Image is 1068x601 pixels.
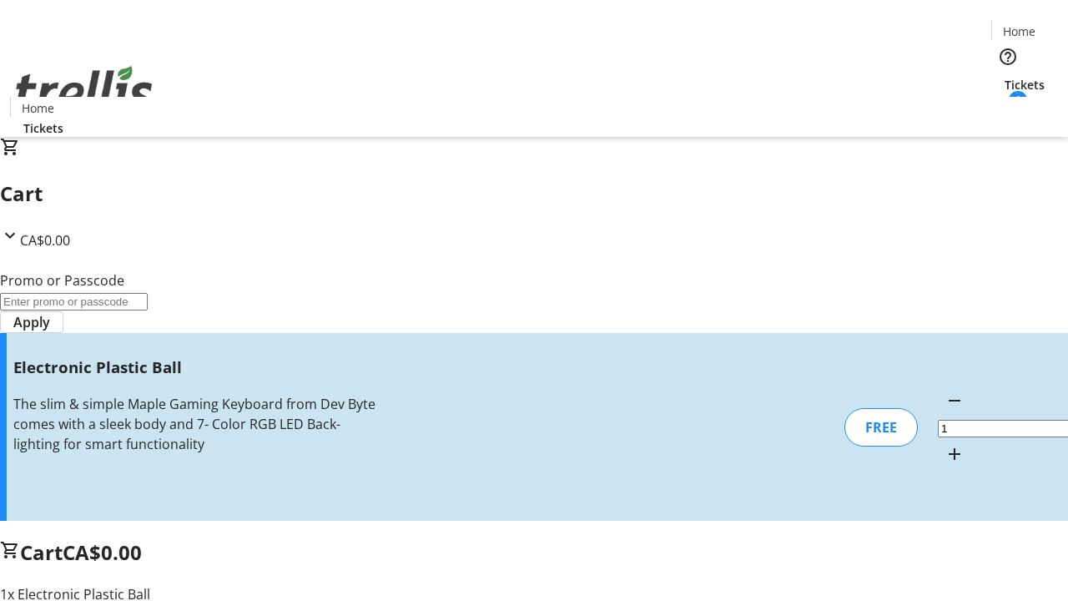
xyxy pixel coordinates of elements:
[22,99,54,117] span: Home
[844,408,918,447] div: FREE
[938,437,971,471] button: Increment by one
[13,394,378,454] div: The slim & simple Maple Gaming Keyboard from Dev Byte comes with a sleek body and 7- Color RGB LE...
[1005,76,1045,93] span: Tickets
[10,119,77,137] a: Tickets
[11,99,64,117] a: Home
[13,356,378,379] h3: Electronic Plastic Ball
[10,48,159,131] img: Orient E2E Organization 3yzuyTgNMV's Logo
[1003,23,1035,40] span: Home
[992,23,1045,40] a: Home
[991,93,1025,127] button: Cart
[23,119,63,137] span: Tickets
[20,231,70,250] span: CA$0.00
[991,76,1058,93] a: Tickets
[938,384,971,417] button: Decrement by one
[13,312,50,332] span: Apply
[991,40,1025,73] button: Help
[63,538,142,566] span: CA$0.00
